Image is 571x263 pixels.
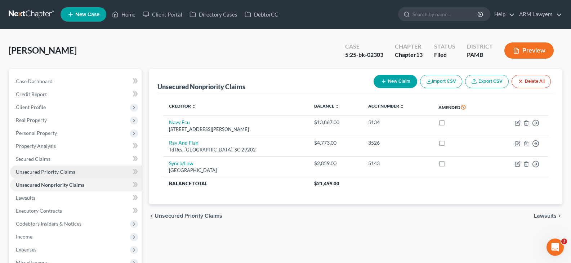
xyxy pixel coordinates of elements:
span: 3 [561,239,567,244]
span: Unsecured Priority Claims [155,213,222,219]
span: Codebtors Insiders & Notices [16,221,81,227]
a: Lawsuits [10,191,142,204]
a: Home [108,8,139,21]
a: Export CSV [465,75,509,88]
a: Secured Claims [10,153,142,165]
a: Navy Fcu [169,119,190,125]
span: Real Property [16,117,47,123]
span: Client Profile [16,104,46,110]
div: 5134 [368,119,427,126]
div: 5:25-bk-02303 [345,51,383,59]
a: ARM Lawyers [516,8,562,21]
button: Import CSV [420,75,462,88]
div: Filed [434,51,455,59]
a: Unsecured Nonpriority Claims [10,178,142,191]
button: Preview [504,42,554,59]
div: District [467,42,493,51]
a: Credit Report [10,88,142,101]
span: Expenses [16,246,36,253]
div: $4,773.00 [314,139,357,146]
div: 5143 [368,160,427,167]
a: Unsecured Priority Claims [10,165,142,178]
span: Lawsuits [16,195,35,201]
i: chevron_left [149,213,155,219]
a: Executory Contracts [10,204,142,217]
a: Property Analysis [10,140,142,153]
div: PAMB [467,51,493,59]
span: Lawsuits [534,213,557,219]
span: [PERSON_NAME] [9,45,77,55]
span: Property Analysis [16,143,56,149]
span: Unsecured Priority Claims [16,169,75,175]
span: Personal Property [16,130,57,136]
iframe: Intercom live chat [547,239,564,256]
span: Secured Claims [16,156,50,162]
div: [GEOGRAPHIC_DATA] [169,167,303,174]
div: Case [345,42,383,51]
span: Case Dashboard [16,78,53,84]
a: DebtorCC [241,8,282,21]
a: Creditor unfold_more [169,103,196,109]
i: unfold_more [335,104,339,109]
span: 13 [416,51,423,58]
span: New Case [75,12,99,17]
input: Search by name... [412,8,478,21]
button: Lawsuits chevron_right [534,213,562,219]
button: New Claim [374,75,417,88]
a: Case Dashboard [10,75,142,88]
div: $13,867.00 [314,119,357,126]
i: unfold_more [192,104,196,109]
div: Chapter [395,51,423,59]
a: Ray And Flan [169,140,198,146]
div: [STREET_ADDRESS][PERSON_NAME] [169,126,303,133]
div: Td Rcs, [GEOGRAPHIC_DATA], SC 29202 [169,146,303,153]
span: $21,499.00 [314,181,339,186]
a: Client Portal [139,8,186,21]
th: Amended [433,99,491,115]
a: Help [491,8,515,21]
div: $2,859.00 [314,160,357,167]
div: Status [434,42,455,51]
a: Directory Cases [186,8,241,21]
a: Balance unfold_more [314,103,339,109]
span: Credit Report [16,91,47,97]
div: 3526 [368,139,427,146]
a: Syncb/Low [169,160,193,166]
i: unfold_more [400,104,404,109]
span: Unsecured Nonpriority Claims [16,182,84,188]
div: Chapter [395,42,423,51]
button: Delete All [512,75,551,88]
button: chevron_left Unsecured Priority Claims [149,213,222,219]
th: Balance Total [163,177,308,190]
span: Income [16,233,32,240]
span: Executory Contracts [16,208,62,214]
div: Unsecured Nonpriority Claims [157,82,245,91]
i: chevron_right [557,213,562,219]
a: Acct Number unfold_more [368,103,404,109]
